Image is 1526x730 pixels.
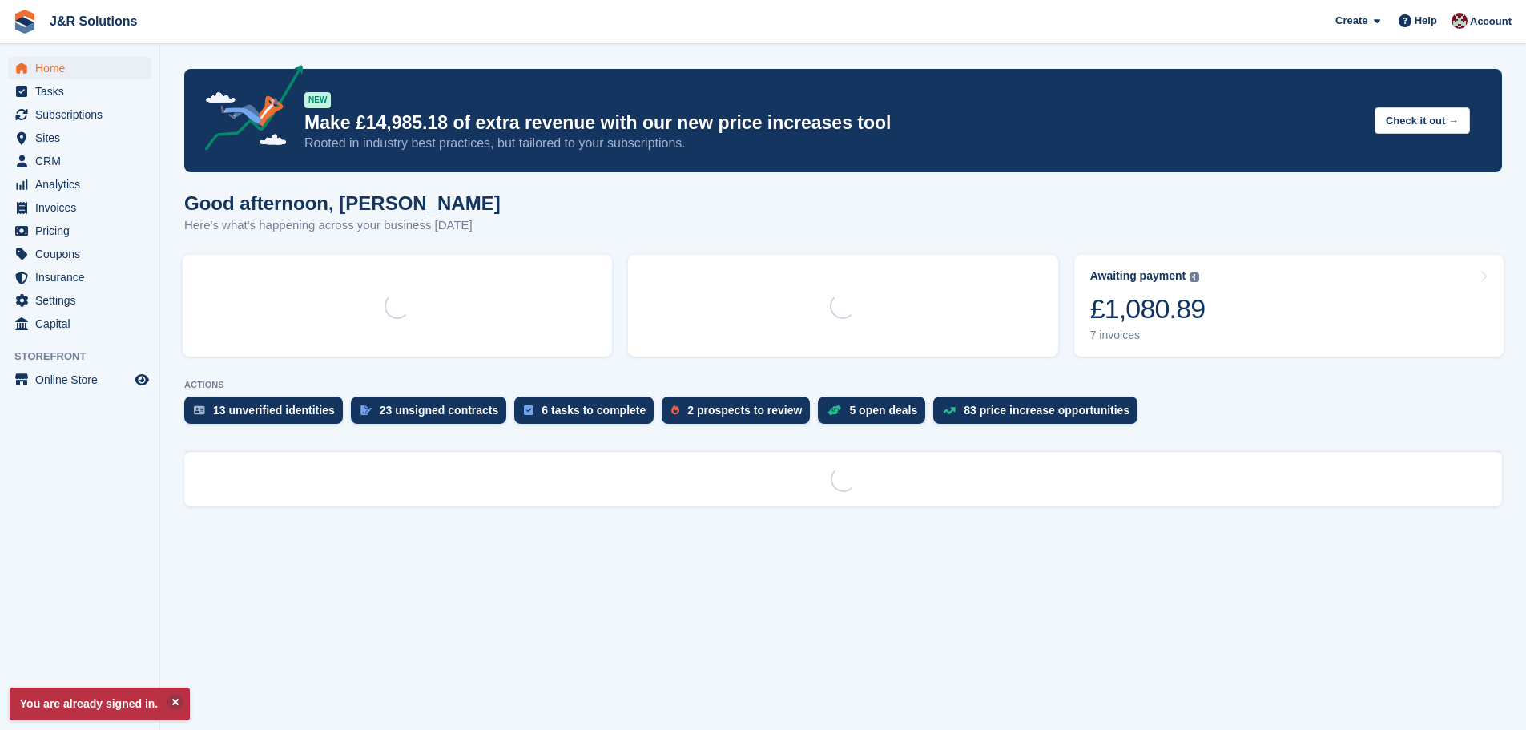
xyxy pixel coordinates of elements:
[8,289,151,312] a: menu
[10,688,190,720] p: You are already signed in.
[35,266,131,288] span: Insurance
[514,397,662,432] a: 6 tasks to complete
[35,103,131,126] span: Subscriptions
[1375,107,1470,134] button: Check it out →
[35,57,131,79] span: Home
[542,404,646,417] div: 6 tasks to complete
[1470,14,1512,30] span: Account
[184,380,1502,390] p: ACTIONS
[1090,292,1206,325] div: £1,080.89
[14,349,159,365] span: Storefront
[8,150,151,172] a: menu
[35,243,131,265] span: Coupons
[191,65,304,156] img: price-adjustments-announcement-icon-8257ccfd72463d97f412b2fc003d46551f7dbcb40ab6d574587a9cd5c0d94...
[8,57,151,79] a: menu
[671,405,679,415] img: prospect-51fa495bee0391a8d652442698ab0144808aea92771e9ea1ae160a38d050c398.svg
[524,405,533,415] img: task-75834270c22a3079a89374b754ae025e5fb1db73e45f91037f5363f120a921f8.svg
[194,405,205,415] img: verify_identity-adf6edd0f0f0b5bbfe63781bf79b02c33cf7c696d77639b501bdc392416b5a36.svg
[184,192,501,214] h1: Good afternoon, [PERSON_NAME]
[8,103,151,126] a: menu
[43,8,143,34] a: J&R Solutions
[13,10,37,34] img: stora-icon-8386f47178a22dfd0bd8f6a31ec36ba5ce8667c1dd55bd0f319d3a0aa187defe.svg
[8,127,151,149] a: menu
[35,127,131,149] span: Sites
[8,266,151,288] a: menu
[943,407,956,414] img: price_increase_opportunities-93ffe204e8149a01c8c9dc8f82e8f89637d9d84a8eef4429ea346261dce0b2c0.svg
[184,397,351,432] a: 13 unverified identities
[8,243,151,265] a: menu
[1074,255,1504,357] a: Awaiting payment £1,080.89 7 invoices
[35,150,131,172] span: CRM
[8,369,151,391] a: menu
[8,196,151,219] a: menu
[8,313,151,335] a: menu
[304,111,1362,135] p: Make £14,985.18 of extra revenue with our new price increases tool
[1090,329,1206,342] div: 7 invoices
[849,404,917,417] div: 5 open deals
[8,80,151,103] a: menu
[827,405,841,416] img: deal-1b604bf984904fb50ccaf53a9ad4b4a5d6e5aea283cecdc64d6e3604feb123c2.svg
[687,404,802,417] div: 2 prospects to review
[35,196,131,219] span: Invoices
[351,397,515,432] a: 23 unsigned contracts
[35,313,131,335] span: Capital
[35,369,131,391] span: Online Store
[360,405,372,415] img: contract_signature_icon-13c848040528278c33f63329250d36e43548de30e8caae1d1a13099fd9432cc5.svg
[662,397,818,432] a: 2 prospects to review
[213,404,335,417] div: 13 unverified identities
[1190,272,1199,282] img: icon-info-grey-7440780725fd019a000dd9b08b2336e03edf1995a4989e88bcd33f0948082b44.svg
[380,404,499,417] div: 23 unsigned contracts
[35,220,131,242] span: Pricing
[933,397,1146,432] a: 83 price increase opportunities
[964,404,1129,417] div: 83 price increase opportunities
[35,80,131,103] span: Tasks
[8,220,151,242] a: menu
[304,135,1362,152] p: Rooted in industry best practices, but tailored to your subscriptions.
[35,173,131,196] span: Analytics
[35,289,131,312] span: Settings
[1452,13,1468,29] img: Julie Morgan
[1090,269,1186,283] div: Awaiting payment
[132,370,151,389] a: Preview store
[818,397,933,432] a: 5 open deals
[184,216,501,235] p: Here's what's happening across your business [DATE]
[304,92,331,108] div: NEW
[8,173,151,196] a: menu
[1335,13,1367,29] span: Create
[1415,13,1437,29] span: Help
